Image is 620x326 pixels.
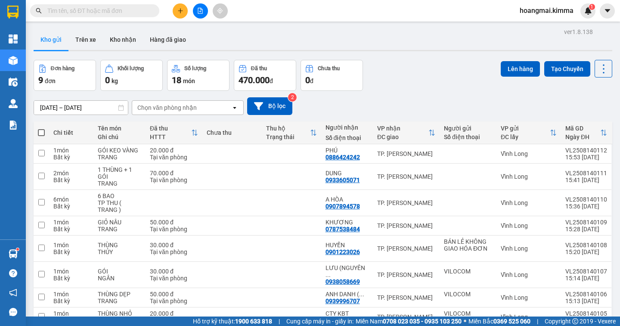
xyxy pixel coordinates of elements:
span: Miền Nam [356,317,462,326]
div: TRANG [98,180,141,187]
div: Tại văn phòng [150,177,198,183]
img: icon-new-feature [584,7,592,15]
button: Kho nhận [103,29,143,50]
button: Trên xe [68,29,103,50]
span: | [537,317,538,326]
div: Ghi chú [98,134,141,140]
div: 0787538484 [325,226,360,233]
div: 1 món [53,242,89,248]
div: A HÒA [325,196,369,203]
div: Đã thu [150,125,191,132]
strong: 0369 525 060 [493,318,530,325]
div: Vĩnh Long [501,314,557,320]
img: warehouse-icon [9,56,18,65]
div: 15:28 [DATE] [565,226,607,233]
span: 470.000 [239,75,270,85]
div: THÙNG [98,242,141,248]
sup: 1 [16,248,19,251]
div: VILOCOM [444,291,492,298]
div: VL2508140105 [565,310,607,317]
div: 0907894578 [325,203,360,210]
div: Khối lượng [118,65,144,71]
div: LƯU (NGUYÊN KIM) [325,264,369,278]
div: Số điện thoại [444,134,492,140]
div: 15:20 [DATE] [565,248,607,255]
img: warehouse-icon [9,78,18,87]
div: VL2508140109 [565,219,607,226]
div: 15:13 [DATE] [565,298,607,304]
sup: 1 [589,4,595,10]
div: ĐC lấy [501,134,550,140]
img: logo-vxr [7,6,19,19]
span: kg [112,78,118,84]
div: Tên món [98,125,141,132]
button: Số lượng18món [167,60,229,91]
div: ĐC giao [377,134,428,140]
img: dashboard-icon [9,34,18,43]
div: VL2508140112 [565,147,607,154]
span: aim [217,8,223,14]
div: Bất kỳ [53,248,89,255]
input: Select a date range. [34,101,128,115]
div: VL2508140110 [565,196,607,203]
span: 0 [305,75,310,85]
div: THÙNG NHỎ [98,310,141,317]
div: 0886424242 [325,154,360,161]
div: TP. [PERSON_NAME] [377,245,435,252]
div: 0933605071 [325,177,360,183]
button: file-add [193,3,208,19]
span: Cung cấp máy in - giấy in: [286,317,353,326]
th: Toggle SortBy [561,121,611,144]
div: 50.000 đ [150,219,198,226]
div: Bất kỳ [53,154,89,161]
div: 1 món [53,268,89,275]
div: 15:41 [DATE] [565,177,607,183]
span: món [183,78,195,84]
div: Đơn hàng [51,65,74,71]
span: copyright [572,318,578,324]
div: Vĩnh Long [501,173,557,180]
div: VL2508140107 [565,268,607,275]
span: Hỗ trợ kỹ thuật: [193,317,272,326]
span: đ [310,78,313,84]
div: Bất kỳ [53,203,89,210]
div: Mã GD [565,125,600,132]
div: 15:53 [DATE] [565,154,607,161]
input: Tìm tên, số ĐT hoặc mã đơn [47,6,149,16]
div: THỦY [98,248,141,255]
div: 1 món [53,291,89,298]
strong: 0708 023 035 - 0935 103 250 [383,318,462,325]
div: 1 món [53,310,89,317]
div: GIỎ NÂU [98,219,141,226]
div: Tại văn phòng [150,298,198,304]
div: TP. [PERSON_NAME] [377,314,435,320]
div: 1 món [53,219,89,226]
div: Vĩnh Long [501,199,557,206]
span: file-add [197,8,203,14]
div: TP THU ( TRANG ) [98,199,141,213]
span: search [36,8,42,14]
div: Người nhận [325,124,369,131]
span: 1 [590,4,593,10]
div: 6 món [53,196,89,203]
div: Tại văn phòng [150,275,198,282]
div: 20.000 đ [150,147,198,154]
div: Chi tiết [53,129,89,136]
div: Chưa thu [318,65,340,71]
div: BÁN LẺ KHÔNG GIAO HÓA ĐƠN [444,238,492,252]
div: NGÂN [98,275,141,282]
div: Đã thu [251,65,267,71]
div: 50.000 đ [150,291,198,298]
img: solution-icon [9,121,18,130]
div: Vĩnh Long [501,271,557,278]
div: Tại văn phòng [150,154,198,161]
div: VILOCOM [444,268,492,275]
span: | [279,317,280,326]
button: Lên hàng [501,61,540,77]
div: TP. [PERSON_NAME] [377,173,435,180]
div: PHÚ [325,147,369,154]
div: TP. [PERSON_NAME] [377,150,435,157]
button: caret-down [600,3,615,19]
sup: 2 [288,93,297,102]
div: 0939996707 [325,298,360,304]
